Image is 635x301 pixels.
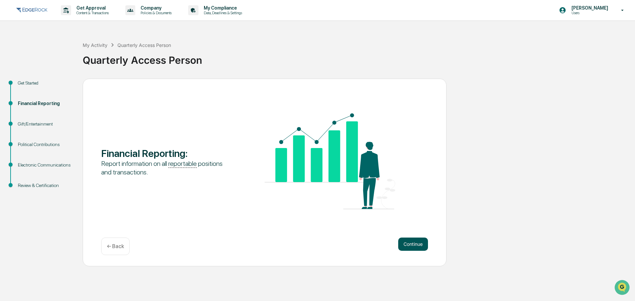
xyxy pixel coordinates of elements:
span: Attestations [55,83,82,90]
div: Review & Certification [18,182,72,189]
p: Company [135,5,175,11]
u: reportable [168,160,197,168]
p: Users [566,11,612,15]
div: 🔎 [7,96,12,102]
div: 🗄️ [48,84,53,89]
a: Powered byPylon [47,112,80,117]
p: Data, Deadlines & Settings [198,11,245,15]
span: Data Lookup [13,96,42,102]
button: Start new chat [112,53,120,60]
div: My Activity [83,42,107,48]
div: Electronic Communications [18,162,72,169]
p: How can we help? [7,14,120,24]
p: [PERSON_NAME] [566,5,612,11]
div: Financial Reporting : [101,147,232,159]
p: Content & Transactions [71,11,112,15]
div: Political Contributions [18,141,72,148]
img: Financial Reporting [265,113,395,209]
a: 🖐️Preclearance [4,81,45,93]
div: Quarterly Access Person [117,42,171,48]
a: 🔎Data Lookup [4,93,44,105]
p: Policies & Documents [135,11,175,15]
iframe: Open customer support [614,279,632,297]
span: Pylon [66,112,80,117]
p: Get Approval [71,5,112,11]
img: 1746055101610-c473b297-6a78-478c-a979-82029cc54cd1 [7,51,19,62]
div: Get Started [18,80,72,87]
div: Start new chat [22,51,108,57]
span: Preclearance [13,83,43,90]
a: 🗄️Attestations [45,81,85,93]
p: ← Back [107,243,124,249]
div: Report information on all positions and transactions. [101,159,232,176]
img: logo [16,6,48,14]
div: Quarterly Access Person [83,49,632,66]
button: Continue [398,238,428,251]
div: Gift/Entertainment [18,121,72,128]
div: 🖐️ [7,84,12,89]
div: Financial Reporting [18,100,72,107]
div: We're available if you need us! [22,57,84,62]
p: My Compliance [198,5,245,11]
